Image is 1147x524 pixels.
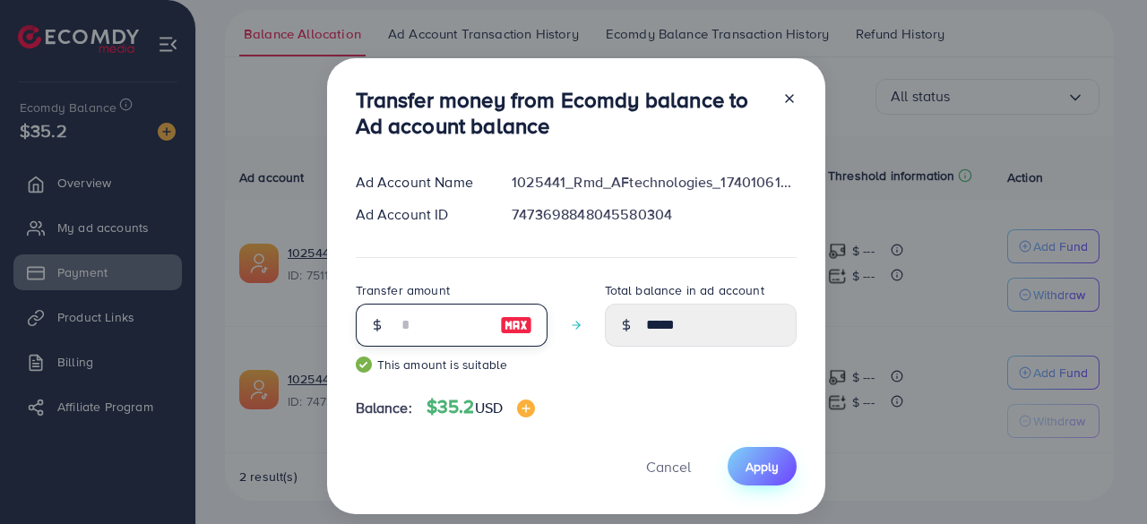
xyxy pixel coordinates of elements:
iframe: Chat [1071,443,1134,511]
button: Cancel [624,447,713,485]
div: Ad Account Name [341,172,498,193]
h4: $35.2 [427,396,535,418]
label: Total balance in ad account [605,281,764,299]
div: 7473698848045580304 [497,204,810,225]
label: Transfer amount [356,281,450,299]
small: This amount is suitable [356,356,548,374]
img: image [517,399,535,417]
div: 1025441_Rmd_AFtechnologies_1740106118522 [497,172,810,193]
h3: Transfer money from Ecomdy balance to Ad account balance [356,87,768,139]
span: Cancel [646,457,691,477]
span: USD [475,398,503,417]
div: Ad Account ID [341,204,498,225]
img: image [500,314,532,336]
span: Balance: [356,398,412,418]
span: Apply [746,458,779,476]
button: Apply [728,447,797,485]
img: guide [356,356,372,373]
